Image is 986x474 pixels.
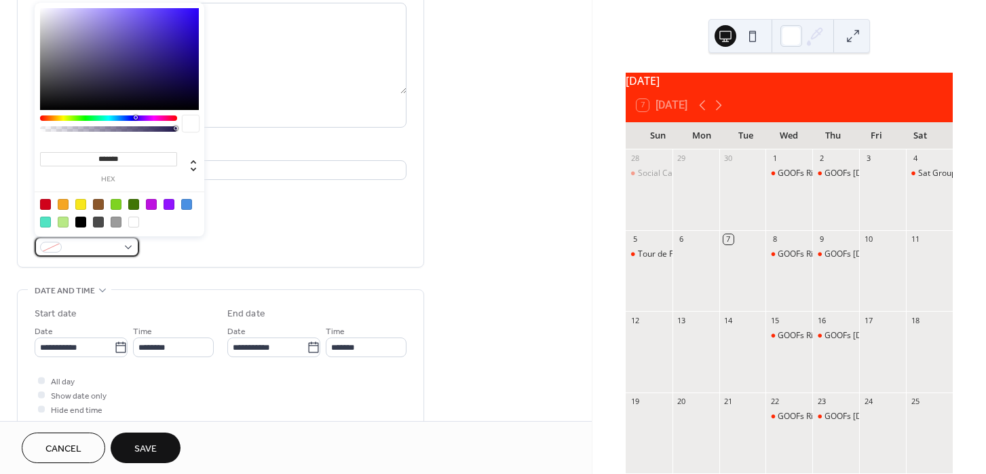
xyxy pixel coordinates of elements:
[778,411,822,422] div: GOOFs Ride
[812,411,859,422] div: GOOFs Thursday Ride
[626,168,672,179] div: Social Cafe Ride
[35,284,95,298] span: Date and time
[146,199,157,210] div: #BD10E0
[35,307,77,321] div: Start date
[58,217,69,227] div: #B8E986
[111,433,181,463] button: Save
[133,325,152,339] span: Time
[770,153,780,164] div: 1
[626,73,953,89] div: [DATE]
[111,199,121,210] div: #7ED321
[630,234,640,244] div: 5
[227,325,246,339] span: Date
[723,153,734,164] div: 30
[111,217,121,227] div: #9B9B9B
[812,330,859,342] div: GOOFs Thursday Ride
[128,199,139,210] div: #417505
[816,153,827,164] div: 2
[40,199,51,210] div: #D0021B
[910,153,920,164] div: 4
[816,397,827,407] div: 23
[677,397,687,407] div: 20
[765,249,812,260] div: GOOFs Ride
[765,411,812,422] div: GOOFs Ride
[680,122,723,149] div: Mon
[723,234,734,244] div: 7
[723,315,734,325] div: 14
[677,234,687,244] div: 6
[816,315,827,325] div: 16
[630,153,640,164] div: 28
[181,199,192,210] div: #4A90E2
[910,397,920,407] div: 25
[863,315,873,325] div: 17
[128,217,139,227] div: #FFFFFF
[824,249,898,260] div: GOOFs [DATE] Ride
[778,330,822,342] div: GOOFs Ride
[58,199,69,210] div: #F5A623
[778,249,822,260] div: GOOFs Ride
[770,315,780,325] div: 15
[40,176,177,183] label: hex
[898,122,942,149] div: Sat
[51,375,75,389] span: All day
[767,122,811,149] div: Wed
[22,433,105,463] button: Cancel
[677,315,687,325] div: 13
[910,315,920,325] div: 18
[40,217,51,227] div: #50E3C2
[770,397,780,407] div: 22
[35,144,404,158] div: Location
[723,397,734,407] div: 21
[227,307,265,321] div: End date
[677,153,687,164] div: 29
[811,122,854,149] div: Thu
[134,442,157,456] span: Save
[164,199,174,210] div: #9013FE
[812,249,859,260] div: GOOFs Thursday Ride
[75,217,86,227] div: #000000
[765,330,812,342] div: GOOFs Ride
[630,315,640,325] div: 12
[863,397,873,407] div: 24
[35,325,53,339] span: Date
[765,168,812,179] div: GOOFs Ride
[910,234,920,244] div: 11
[854,122,898,149] div: Fri
[723,122,767,149] div: Tue
[824,330,898,342] div: GOOFs [DATE] Ride
[816,234,827,244] div: 9
[637,122,680,149] div: Sun
[918,168,974,179] div: Sat Group Ride
[906,168,953,179] div: Sat Group Ride
[93,199,104,210] div: #8B572A
[75,199,86,210] div: #F8E71C
[51,389,107,403] span: Show date only
[45,442,81,456] span: Cancel
[863,153,873,164] div: 3
[93,217,104,227] div: #4A4A4A
[630,397,640,407] div: 19
[812,168,859,179] div: GOOFs Thursday Ride
[778,168,822,179] div: GOOFs Ride
[626,249,672,260] div: Tour de Falling Leaves - 10am
[326,325,345,339] span: Time
[770,234,780,244] div: 8
[638,249,751,260] div: Tour de Falling Leaves - 10am
[51,403,102,418] span: Hide end time
[863,234,873,244] div: 10
[638,168,698,179] div: Social Cafe Ride
[824,168,898,179] div: GOOFs [DATE] Ride
[824,411,898,422] div: GOOFs [DATE] Ride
